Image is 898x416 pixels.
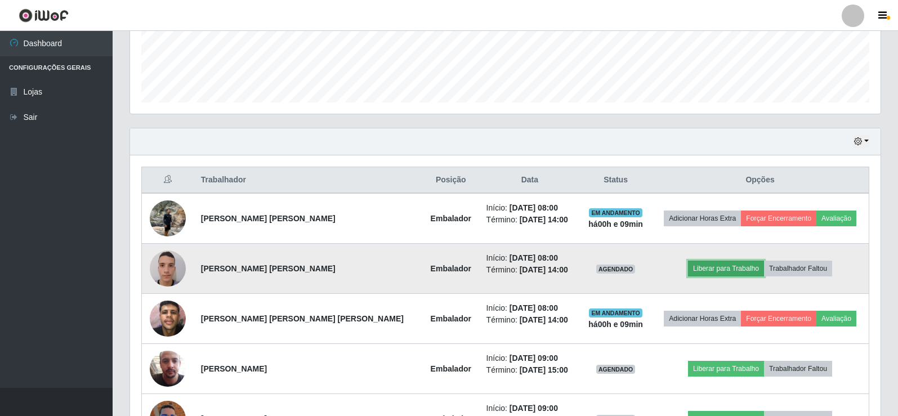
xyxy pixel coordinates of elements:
time: [DATE] 08:00 [510,303,558,312]
button: Liberar para Trabalho [688,261,764,276]
time: [DATE] 08:00 [510,253,558,262]
th: Status [580,167,651,194]
strong: [PERSON_NAME] [PERSON_NAME] [201,264,336,273]
time: [DATE] 14:00 [520,215,568,224]
th: Posição [422,167,480,194]
th: Trabalhador [194,167,422,194]
strong: há 00 h e 09 min [588,320,643,329]
span: AGENDADO [596,265,636,274]
li: Início: [486,202,573,214]
time: [DATE] 09:00 [510,404,558,413]
img: 1714228813172.jpeg [150,244,186,292]
li: Início: [486,302,573,314]
li: Início: [486,252,573,264]
li: Término: [486,214,573,226]
strong: [PERSON_NAME] [201,364,267,373]
time: [DATE] 14:00 [520,265,568,274]
span: EM ANDAMENTO [589,308,642,317]
img: CoreUI Logo [19,8,69,23]
strong: [PERSON_NAME] [PERSON_NAME] [PERSON_NAME] [201,314,404,323]
button: Liberar para Trabalho [688,361,764,377]
li: Término: [486,364,573,376]
button: Avaliação [816,211,856,226]
img: 1745843945427.jpeg [150,337,186,401]
img: 1700098236719.jpeg [150,194,186,242]
time: [DATE] 14:00 [520,315,568,324]
time: [DATE] 15:00 [520,365,568,374]
strong: Embalador [431,364,471,373]
button: Forçar Encerramento [741,311,816,326]
button: Forçar Encerramento [741,211,816,226]
strong: Embalador [431,314,471,323]
th: Opções [651,167,869,194]
span: AGENDADO [596,365,636,374]
li: Início: [486,402,573,414]
time: [DATE] 09:00 [510,354,558,363]
strong: há 00 h e 09 min [588,220,643,229]
button: Trabalhador Faltou [764,261,832,276]
li: Término: [486,264,573,276]
time: [DATE] 08:00 [510,203,558,212]
span: EM ANDAMENTO [589,208,642,217]
li: Término: [486,314,573,326]
th: Data [480,167,580,194]
img: 1740069630829.jpeg [150,294,186,342]
button: Adicionar Horas Extra [664,211,741,226]
button: Adicionar Horas Extra [664,311,741,326]
button: Trabalhador Faltou [764,361,832,377]
strong: Embalador [431,214,471,223]
li: Início: [486,352,573,364]
button: Avaliação [816,311,856,326]
strong: Embalador [431,264,471,273]
strong: [PERSON_NAME] [PERSON_NAME] [201,214,336,223]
